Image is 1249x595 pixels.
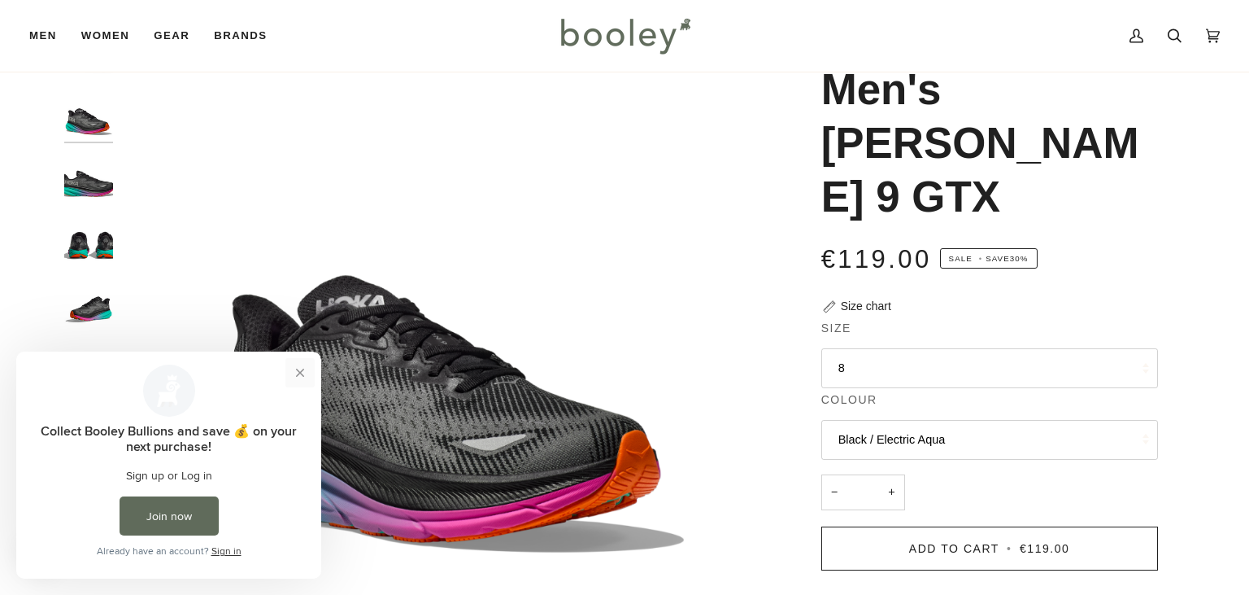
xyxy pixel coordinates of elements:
img: Booley [554,12,696,59]
span: Women [81,28,129,44]
button: Add to Cart • €119.00 [821,527,1158,571]
button: Black / Electric Aqua [821,420,1158,460]
button: − [821,475,847,511]
span: Sale [949,254,973,263]
span: Men [29,28,57,44]
img: Hoka Men's Clifton 9 GTX Black / Electric Aqua - Booley Galway [64,278,113,327]
button: + [878,475,904,511]
em: • [976,254,986,263]
span: €119.00 [1020,542,1069,555]
span: Save [940,248,1038,269]
img: Hoka Men's Clifton 9 GTX Black / Electric Aqua - Booley Galway [64,91,113,140]
button: 8 [821,348,1158,388]
span: • [1003,542,1015,555]
span: 30% [1010,254,1029,263]
span: Colour [821,392,877,409]
input: Quantity [821,475,905,511]
img: Hoka Men's Clifton 9 GTX Black / Electric Aqua - Booley Galway [64,153,113,202]
img: Hoka Men's Clifton 9 GTX Black / Electric Aqua - Booley Galway [64,216,113,265]
span: €119.00 [821,245,932,273]
span: Gear [154,28,189,44]
h1: Men's [PERSON_NAME] 9 GTX [821,63,1146,224]
img: Hoka Men's Clifton 9 GTX Black / Electric Aqua - Booley Galway [64,340,113,389]
span: Add to Cart [909,542,999,555]
span: Size [821,320,851,337]
iframe: Loyalty program pop-up with offers and actions [16,352,321,579]
div: Size chart [841,298,891,315]
span: Brands [214,28,267,44]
